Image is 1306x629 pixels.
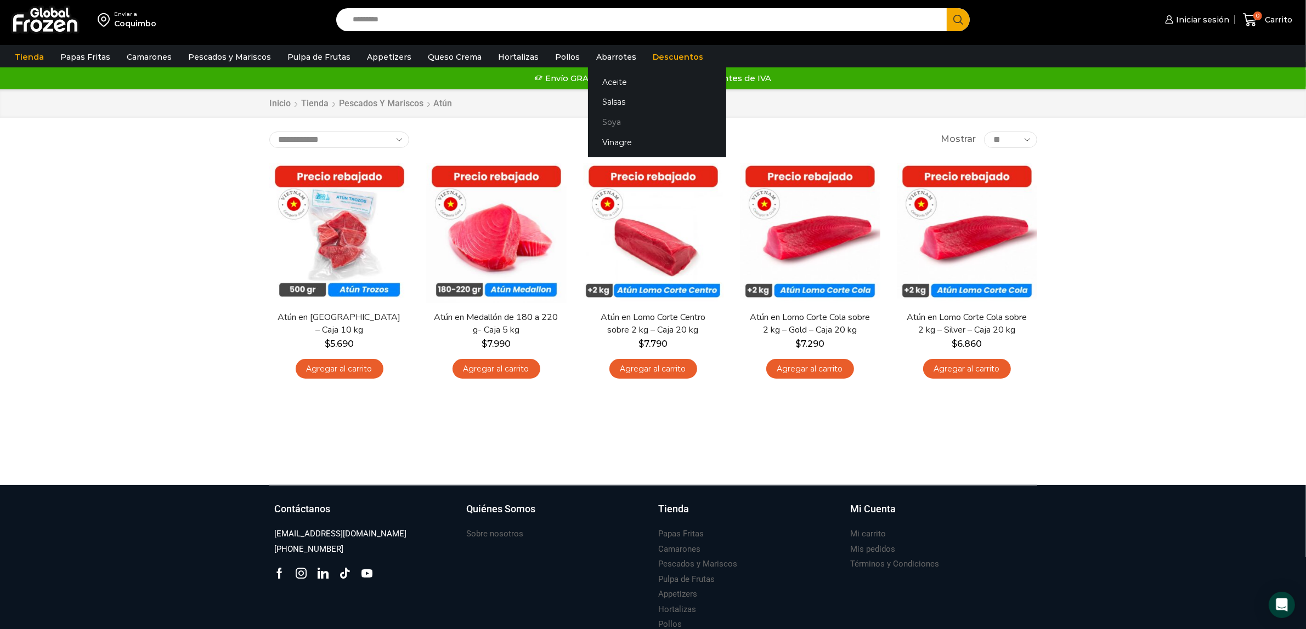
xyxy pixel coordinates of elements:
h3: Camarones [659,544,701,555]
a: Pulpa de Frutas [659,572,715,587]
span: $ [952,339,957,349]
a: [EMAIL_ADDRESS][DOMAIN_NAME] [275,527,407,541]
a: [PHONE_NUMBER] [275,542,344,557]
a: Pulpa de Frutas [282,47,356,67]
a: Quiénes Somos [467,502,648,527]
span: Carrito [1262,14,1292,25]
select: Pedido de la tienda [269,131,409,148]
bdi: 7.990 [482,339,511,349]
a: Atún en [GEOGRAPHIC_DATA] – Caja 10 kg [276,311,402,336]
a: Camarones [659,542,701,557]
bdi: 6.860 [952,339,982,349]
a: Contáctanos [275,502,456,527]
a: Atún en Medallón de 180 a 220 g- Caja 5 kg [433,311,559,336]
a: 0 Carrito [1240,7,1295,33]
span: Mostrar [941,133,976,146]
span: Iniciar sesión [1173,14,1229,25]
button: Search button [947,8,970,31]
a: Atún en Lomo Corte Cola sobre 2 kg – Gold – Caja 20 kg [747,311,873,336]
span: $ [795,339,801,349]
a: Appetizers [361,47,417,67]
span: 0 [1253,12,1262,20]
h3: [PHONE_NUMBER] [275,544,344,555]
bdi: 7.290 [795,339,824,349]
a: Hortalizas [493,47,544,67]
a: Agregar al carrito: “Atún en Lomo Corte Cola sobre 2 kg - Silver - Caja 20 kg” [923,359,1011,379]
a: Hortalizas [659,602,697,617]
h3: Hortalizas [659,604,697,615]
a: Descuentos [647,47,709,67]
h3: Sobre nosotros [467,528,524,540]
a: Papas Fritas [659,527,704,541]
h3: Mi Cuenta [851,502,896,516]
a: Agregar al carrito: “Atún en Medallón de 180 a 220 g- Caja 5 kg” [453,359,540,379]
h3: Términos y Condiciones [851,558,940,570]
bdi: 5.690 [325,339,354,349]
a: Atún en Lomo Corte Centro sobre 2 kg – Caja 20 kg [590,311,716,336]
span: $ [638,339,644,349]
a: Pescados y Mariscos [183,47,276,67]
h3: Contáctanos [275,502,331,516]
a: Tienda [659,502,840,527]
a: Atún en Lomo Corte Cola sobre 2 kg – Silver – Caja 20 kg [903,311,1030,336]
h3: Tienda [659,502,689,516]
h3: Appetizers [659,588,698,600]
h3: Mi carrito [851,528,886,540]
a: Mi Cuenta [851,502,1032,527]
a: Tienda [301,98,330,110]
a: Camarones [121,47,177,67]
a: Tienda [9,47,49,67]
h3: Mis pedidos [851,544,896,555]
h3: [EMAIL_ADDRESS][DOMAIN_NAME] [275,528,407,540]
a: Papas Fritas [55,47,116,67]
a: Pollos [550,47,585,67]
bdi: 7.790 [638,339,668,349]
h3: Pulpa de Frutas [659,574,715,585]
a: Salsas [588,92,726,112]
a: Pescados y Mariscos [659,557,738,571]
a: Soya [588,112,726,133]
span: $ [482,339,487,349]
div: Open Intercom Messenger [1269,592,1295,618]
a: Inicio [269,98,292,110]
span: $ [325,339,330,349]
a: Vinagre [588,133,726,153]
a: Sobre nosotros [467,527,524,541]
nav: Breadcrumb [269,98,453,110]
a: Agregar al carrito: “Atún en Trozos - Caja 10 kg” [296,359,383,379]
a: Términos y Condiciones [851,557,940,571]
a: Aceite [588,72,726,92]
a: Abarrotes [591,47,642,67]
a: Appetizers [659,587,698,602]
h3: Pescados y Mariscos [659,558,738,570]
div: Enviar a [114,10,156,18]
h3: Quiénes Somos [467,502,536,516]
a: Mis pedidos [851,542,896,557]
a: Iniciar sesión [1162,9,1229,31]
h3: Papas Fritas [659,528,704,540]
h1: Atún [434,98,453,108]
a: Queso Crema [422,47,487,67]
img: address-field-icon.svg [98,10,114,29]
a: Pescados y Mariscos [339,98,425,110]
a: Mi carrito [851,527,886,541]
div: Coquimbo [114,18,156,29]
a: Agregar al carrito: “Atún en Lomo Corte Centro sobre 2 kg - Caja 20 kg” [609,359,697,379]
a: Agregar al carrito: “Atún en Lomo Corte Cola sobre 2 kg - Gold – Caja 20 kg” [766,359,854,379]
